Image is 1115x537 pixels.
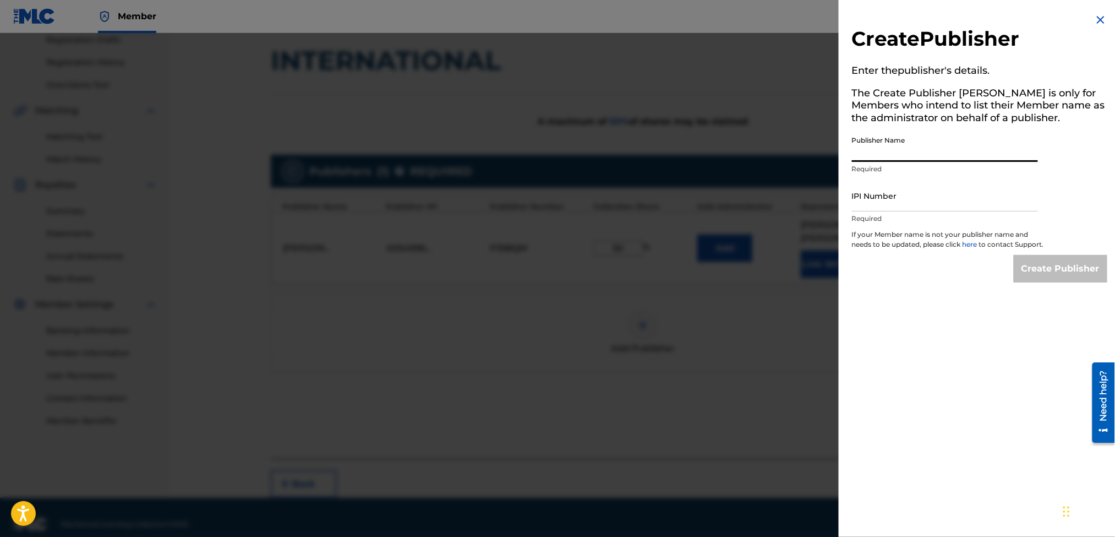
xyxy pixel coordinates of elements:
h2: Create Publisher [852,26,1107,55]
div: Drag [1063,495,1070,528]
h5: Enter the publisher 's details. [852,61,1107,84]
p: If your Member name is not your publisher name and needs to be updated, please click to contact S... [852,230,1045,255]
h5: The Create Publisher [PERSON_NAME] is only for Members who intend to list their Member name as th... [852,84,1107,131]
img: MLC Logo [13,8,56,24]
span: Member [118,10,156,23]
p: Required [852,214,1038,224]
a: here [963,240,979,248]
iframe: Resource Center [1084,359,1115,447]
p: Required [852,164,1038,174]
img: Top Rightsholder [98,10,111,23]
iframe: Chat Widget [1060,484,1115,537]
